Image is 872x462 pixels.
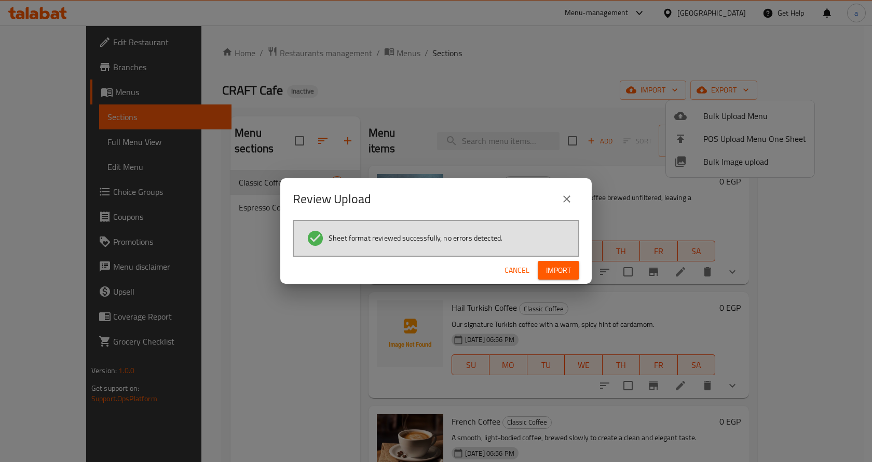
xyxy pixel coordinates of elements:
button: Cancel [500,261,534,280]
span: Import [546,264,571,277]
button: Import [538,261,579,280]
button: close [554,187,579,212]
h2: Review Upload [293,191,371,207]
span: Cancel [505,264,529,277]
span: Sheet format reviewed successfully, no errors detected. [329,233,502,243]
